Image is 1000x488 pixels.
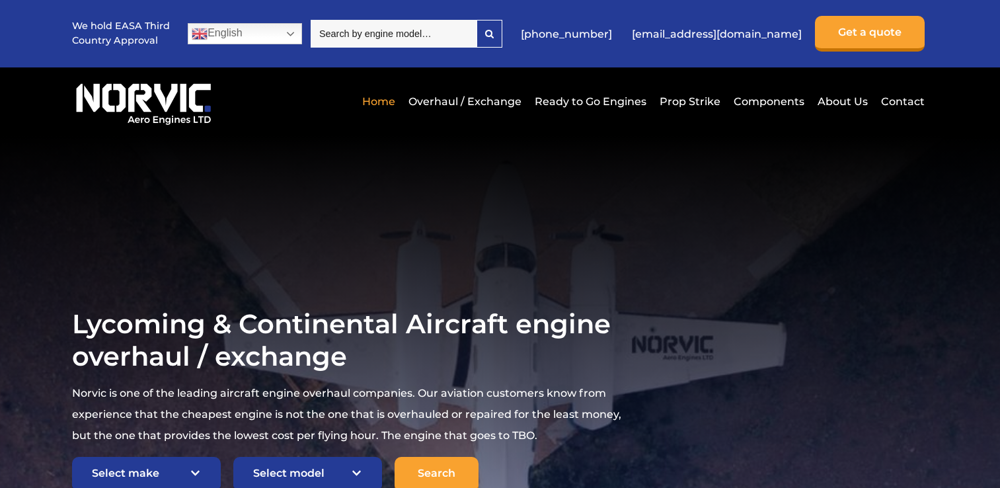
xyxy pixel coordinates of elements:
[625,18,808,50] a: [EMAIL_ADDRESS][DOMAIN_NAME]
[311,20,477,48] input: Search by engine model…
[72,77,215,126] img: Norvic Aero Engines logo
[192,26,208,42] img: en
[878,85,925,118] a: Contact
[72,307,629,372] h1: Lycoming & Continental Aircraft engine overhaul / exchange
[656,85,724,118] a: Prop Strike
[815,16,925,52] a: Get a quote
[72,19,171,48] p: We hold EASA Third Country Approval
[359,85,399,118] a: Home
[188,23,302,44] a: English
[514,18,619,50] a: [PHONE_NUMBER]
[72,383,629,446] p: Norvic is one of the leading aircraft engine overhaul companies. Our aviation customers know from...
[531,85,650,118] a: Ready to Go Engines
[730,85,808,118] a: Components
[405,85,525,118] a: Overhaul / Exchange
[814,85,871,118] a: About Us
